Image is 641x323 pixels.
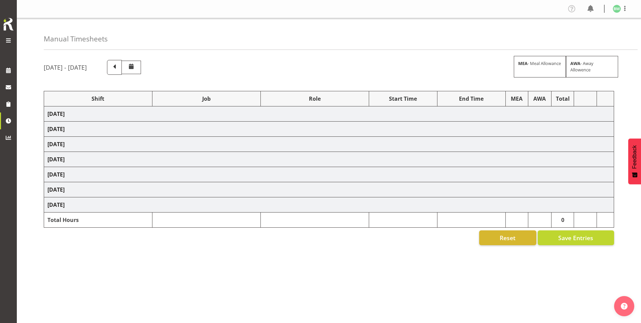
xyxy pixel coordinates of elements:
span: Save Entries [558,233,593,242]
h5: [DATE] - [DATE] [44,64,87,71]
div: Role [264,95,365,103]
div: Job [156,95,257,103]
td: [DATE] [44,167,614,182]
button: Feedback - Show survey [628,138,641,184]
img: help-xxl-2.png [621,303,628,310]
div: Start Time [372,95,434,103]
button: Reset [479,230,536,245]
strong: AWA [570,60,580,66]
div: End Time [441,95,502,103]
td: [DATE] [44,122,614,137]
div: AWA [532,95,548,103]
div: - Away Allowence [566,56,618,77]
div: MEA [509,95,525,103]
td: 0 [551,213,574,228]
div: Shift [47,95,149,103]
td: [DATE] [44,106,614,122]
span: Reset [500,233,515,242]
td: [DATE] [44,152,614,167]
td: [DATE] [44,137,614,152]
img: Rosterit icon logo [2,17,15,32]
td: [DATE] [44,182,614,197]
span: Feedback [632,145,638,169]
img: boston-morgan-horan1177.jpg [613,5,621,13]
strong: MEA [518,60,528,66]
button: Save Entries [538,230,614,245]
td: [DATE] [44,197,614,213]
div: - Meal Allowance [514,56,566,77]
h4: Manual Timesheets [44,35,108,43]
div: Total [555,95,571,103]
td: Total Hours [44,213,152,228]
